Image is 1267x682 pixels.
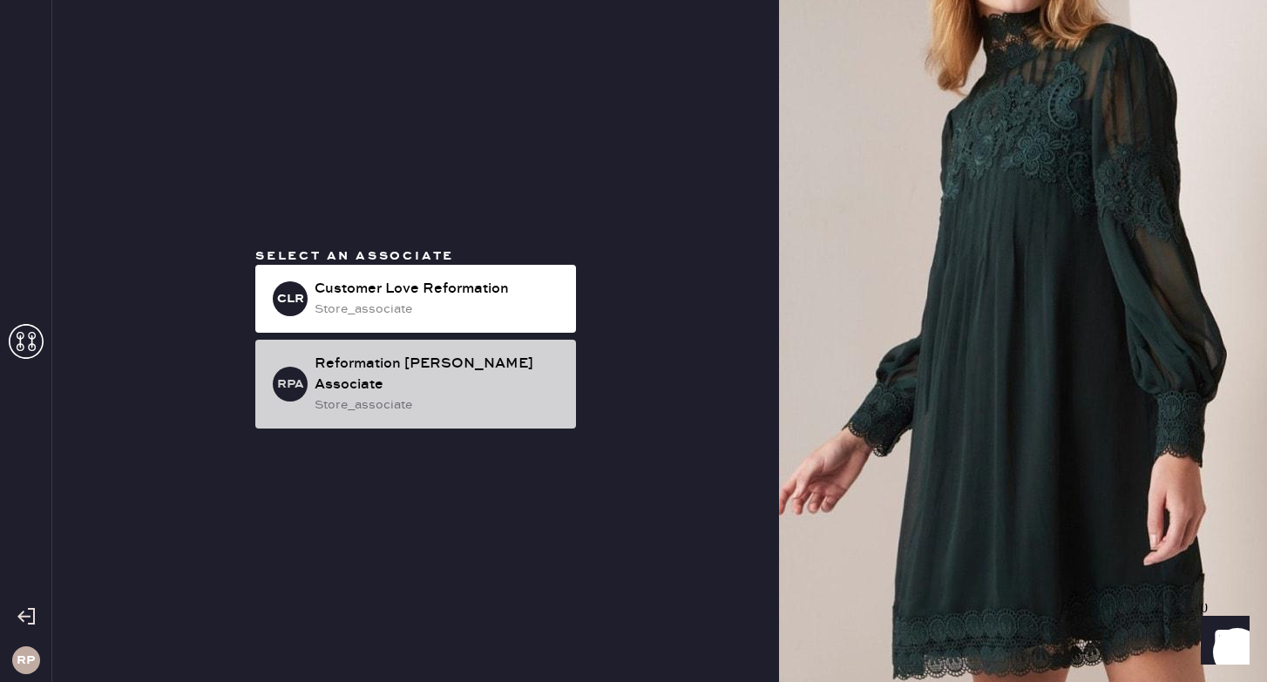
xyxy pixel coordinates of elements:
div: store_associate [315,395,562,415]
span: Select an associate [255,248,454,264]
h3: CLR [277,293,304,305]
div: store_associate [315,300,562,319]
div: Customer Love Reformation [315,279,562,300]
h3: RP [17,654,35,666]
div: Reformation [PERSON_NAME] Associate [315,354,562,395]
iframe: Front Chat [1184,604,1259,679]
h3: RPA [277,378,304,390]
